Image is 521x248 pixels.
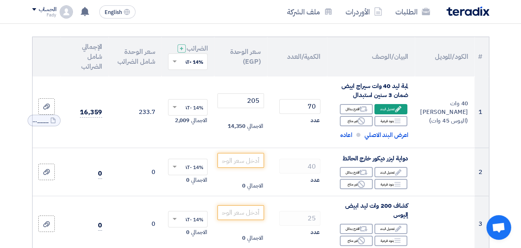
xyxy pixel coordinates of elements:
div: اقترح بدائل [340,224,373,234]
td: 1 [474,76,488,148]
a: الأوردرات [339,2,389,21]
img: profile_test.png [60,5,73,19]
div: Open chat [486,215,511,240]
th: البيان/الوصف [327,37,415,76]
span: دواية ليزر ديكور خارج الحائط [343,154,408,163]
div: اقترح بدائل [340,167,373,177]
span: عدد [311,116,320,125]
a: الطلبات [389,2,437,21]
span: 16,359 [80,107,102,118]
span: English [105,9,122,15]
span: اعرض البند الاصلي [364,130,408,140]
th: سعر الوحدة شامل الضرائب [109,37,161,76]
span: 0 [186,176,189,184]
div: غير متاح [340,179,373,189]
span: 0 [242,234,245,242]
div: الحساب [39,6,56,13]
div: غير متاح [340,236,373,246]
span: 2,009 [175,116,190,125]
span: الاجمالي [191,228,207,236]
span: ____1759214481364.jpeg [32,116,49,125]
button: English [99,5,136,19]
span: 0 [242,182,245,190]
div: تعديل البند [374,104,407,114]
span: 0 [186,228,189,236]
div: بنود فرعية [374,116,407,126]
th: سعر الوحدة (EGP) [214,37,267,76]
img: Teradix logo [446,7,489,16]
span: عدد [311,228,320,236]
span: اعاده [340,130,352,140]
div: Fady [32,13,56,17]
span: الاجمالي [247,122,263,130]
th: الكود/الموديل [415,37,474,76]
span: الاجمالي [247,234,263,242]
input: أدخل سعر الوحدة [217,205,264,220]
ng-select: VAT [168,99,208,116]
div: اقترح بدائل [340,104,373,114]
td: 40 وات [PERSON_NAME] (اليوس 45 وات) [415,76,474,148]
span: 14,350 [228,122,245,130]
input: أدخل سعر الوحدة [217,93,264,108]
td: 2 [474,148,488,196]
input: RFQ_STEP1.ITEMS.2.AMOUNT_TITLE [279,159,320,174]
span: 0 [98,220,102,231]
span: 0 [98,169,102,179]
div: لمبة ليد 40 وات سيراج ابيض ضمان 3 سنين استبدال [334,81,408,100]
div: بنود فرعية [374,236,407,246]
ng-select: VAT [168,159,208,175]
div: غير متاح [340,116,373,126]
th: الكمية/العدد [267,37,327,76]
input: RFQ_STEP1.ITEMS.2.AMOUNT_TITLE [279,211,320,226]
th: الإجمالي شامل الضرائب [61,37,109,76]
span: كشاف 200 وات ليد ابيض إليوس [345,201,408,220]
ng-select: VAT [168,211,208,227]
td: 0 [109,148,161,196]
input: RFQ_STEP1.ITEMS.2.AMOUNT_TITLE [279,99,320,114]
div: تعديل البند [374,167,407,177]
span: الاجمالي [191,116,207,125]
th: الضرائب [161,37,214,76]
span: عدد [311,176,320,184]
th: # [474,37,488,76]
span: الاجمالي [247,182,263,190]
input: أدخل سعر الوحدة [217,153,264,168]
div: بنود فرعية [374,179,407,189]
td: 233.7 [109,76,161,148]
div: تعديل البند [374,224,407,234]
a: ملف الشركة [280,2,339,21]
span: الاجمالي [191,176,207,184]
span: + [180,44,184,53]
